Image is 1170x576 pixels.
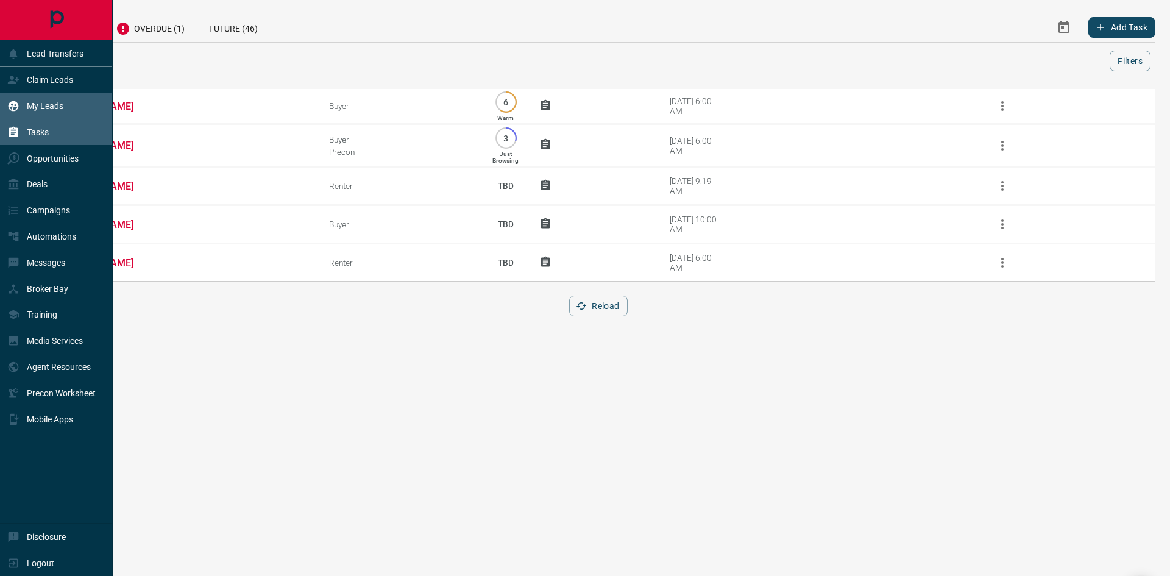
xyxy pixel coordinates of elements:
[492,151,519,164] p: Just Browsing
[197,12,270,42] div: Future (46)
[329,147,472,157] div: Precon
[329,181,472,191] div: Renter
[491,246,521,279] p: TBD
[670,136,721,155] div: [DATE] 6:00 AM
[670,96,721,116] div: [DATE] 6:00 AM
[329,135,472,144] div: Buyer
[670,253,721,272] div: [DATE] 6:00 AM
[329,219,472,229] div: Buyer
[104,12,197,42] div: Overdue (1)
[670,215,721,234] div: [DATE] 10:00 AM
[329,101,472,111] div: Buyer
[1088,17,1155,38] button: Add Task
[491,208,521,241] p: TBD
[1110,51,1150,71] button: Filters
[569,296,627,316] button: Reload
[1049,13,1079,42] button: Select Date Range
[491,169,521,202] p: TBD
[502,98,511,107] p: 6
[497,115,514,121] p: Warm
[329,258,472,268] div: Renter
[670,176,721,196] div: [DATE] 9:19 AM
[502,133,511,143] p: 3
